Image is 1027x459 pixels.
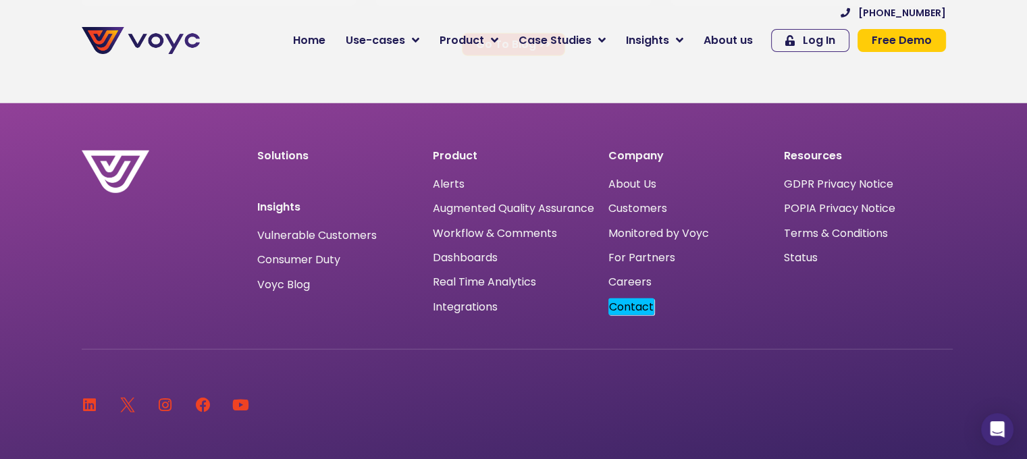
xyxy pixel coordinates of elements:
[803,35,835,46] span: Log In
[872,35,932,46] span: Free Demo
[858,8,946,18] span: [PHONE_NUMBER]
[179,54,213,70] span: Phone
[608,298,654,315] em: Contact
[858,29,946,52] a: Free Demo
[616,27,693,54] a: Insights
[433,151,595,161] p: Product
[267,232,307,246] em: contact
[179,109,225,125] span: Job title
[82,27,200,54] img: voyc-full-logo
[257,254,340,265] a: Consumer Duty
[283,27,336,54] a: Home
[293,32,325,49] span: Home
[257,230,377,241] a: Vulnerable Customers
[74,232,114,246] em: contact
[519,32,591,49] span: Case Studies
[257,202,419,213] p: Insights
[693,27,763,54] a: About us
[433,202,594,215] a: Augmented Quality Assurance
[257,148,309,163] a: Solutions
[508,27,616,54] a: Case Studies
[336,27,429,54] a: Use-cases
[429,27,508,54] a: Product
[440,32,484,49] span: Product
[981,413,1013,446] div: Open Intercom Messenger
[608,151,770,161] p: Company
[841,8,946,18] a: [PHONE_NUMBER]
[784,151,946,161] p: Resources
[346,32,405,49] span: Use-cases
[704,32,753,49] span: About us
[278,281,342,294] a: Privacy Policy
[626,32,669,49] span: Insights
[771,29,849,52] a: Log In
